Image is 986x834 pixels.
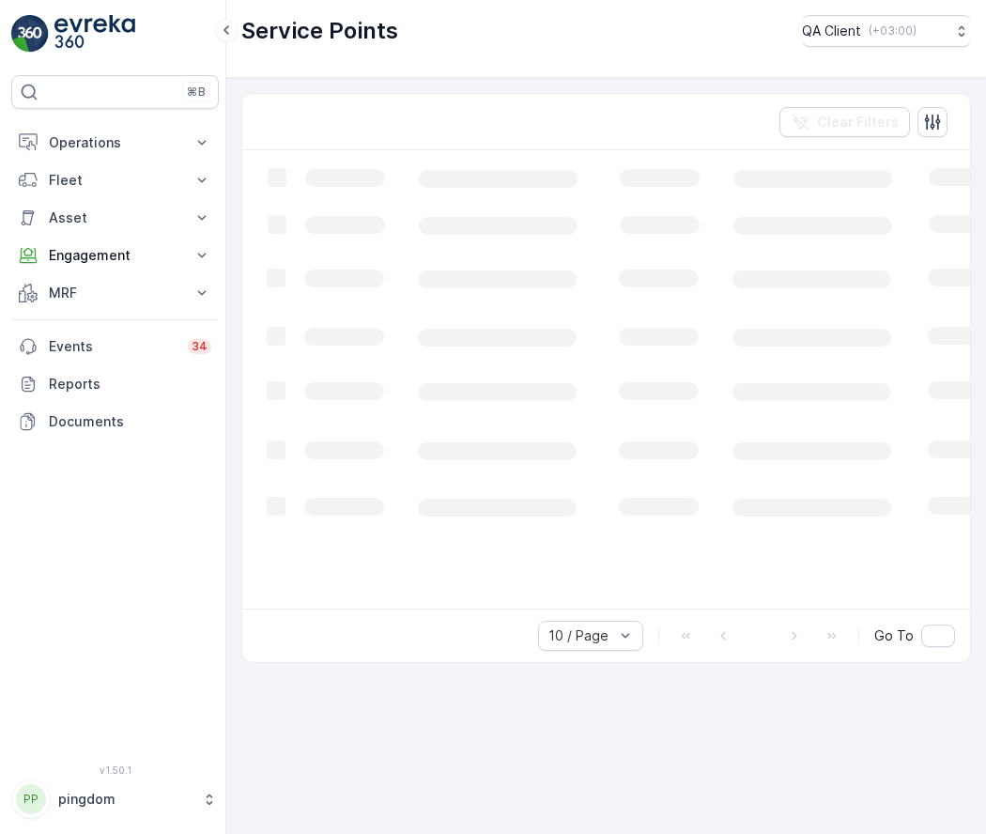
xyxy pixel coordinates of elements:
p: 34 [192,339,208,354]
img: logo [11,15,49,53]
p: QA Client [802,22,861,40]
a: Reports [11,365,219,403]
p: Service Points [241,16,398,46]
p: pingdom [58,790,193,809]
img: logo_light-DOdMpM7g.png [54,15,135,53]
p: MRF [49,284,181,302]
p: Engagement [49,246,181,265]
p: Reports [49,375,211,394]
span: Go To [874,626,914,645]
button: PPpingdom [11,780,219,819]
p: Asset [49,208,181,227]
p: Operations [49,133,181,152]
span: v 1.50.1 [11,764,219,776]
a: Events34 [11,328,219,365]
p: Events [49,337,177,356]
p: Fleet [49,171,181,190]
p: ⌘B [187,85,206,100]
button: Engagement [11,237,219,274]
button: Operations [11,124,219,162]
button: Fleet [11,162,219,199]
p: Clear Filters [817,113,899,131]
p: ( +03:00 ) [869,23,917,39]
button: Clear Filters [779,107,910,137]
button: QA Client(+03:00) [802,15,971,47]
button: Asset [11,199,219,237]
a: Documents [11,403,219,440]
button: MRF [11,274,219,312]
div: PP [16,784,46,814]
p: Documents [49,412,211,431]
